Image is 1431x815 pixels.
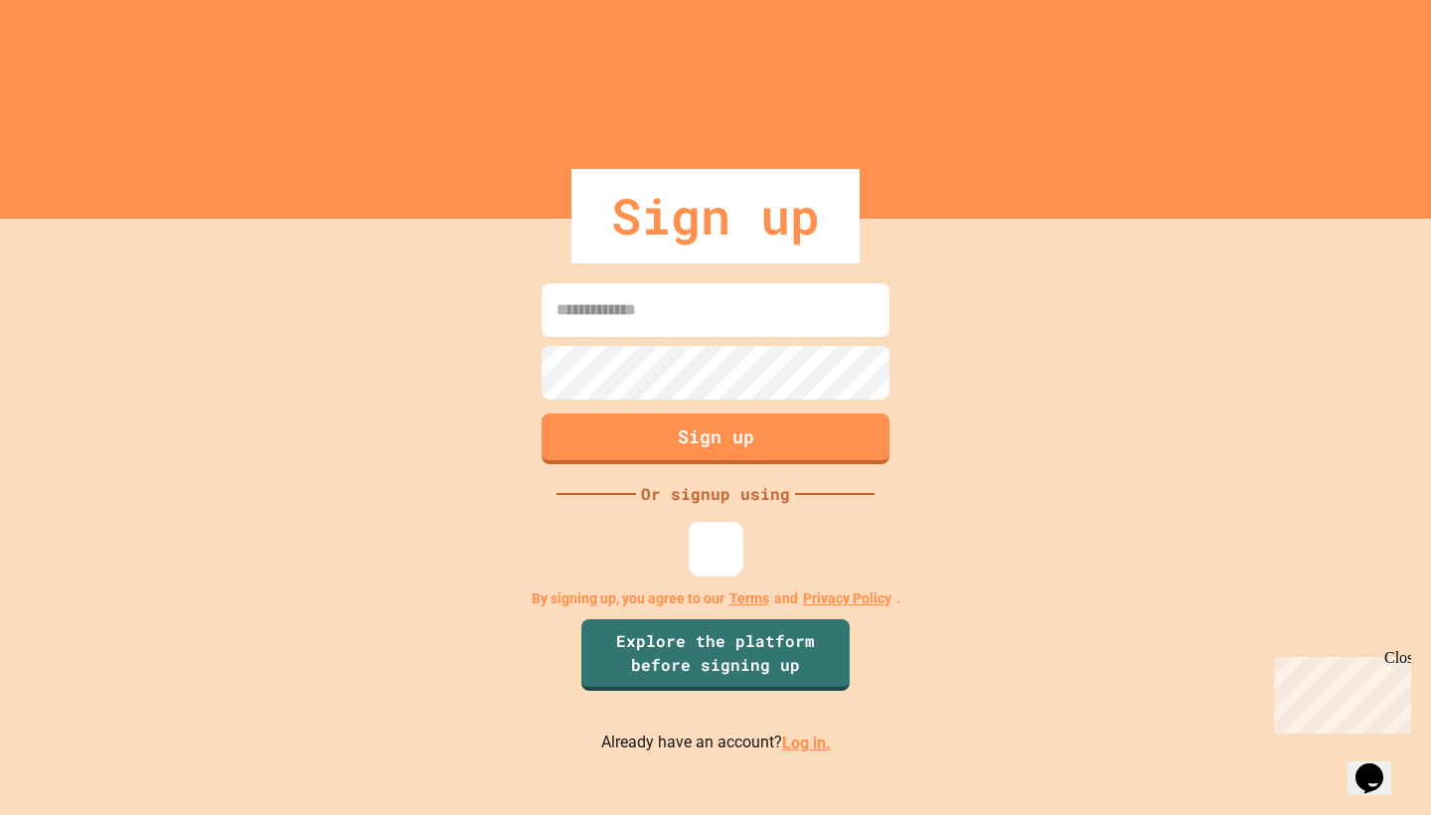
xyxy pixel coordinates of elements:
p: By signing up, you agree to our and . [532,588,900,609]
a: Terms [729,588,769,609]
a: Privacy Policy [803,588,891,609]
a: Log in. [782,733,831,752]
div: Chat with us now!Close [8,8,137,126]
iframe: chat widget [1348,735,1411,795]
iframe: chat widget [1266,649,1411,733]
div: Or signup using [636,482,795,506]
button: Sign up [542,413,889,464]
p: Already have an account? [601,731,831,755]
img: Logo.svg [676,30,755,130]
div: Sign up [571,169,860,263]
a: Explore the platform before signing up [581,619,850,691]
img: google-icon.svg [700,533,732,566]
